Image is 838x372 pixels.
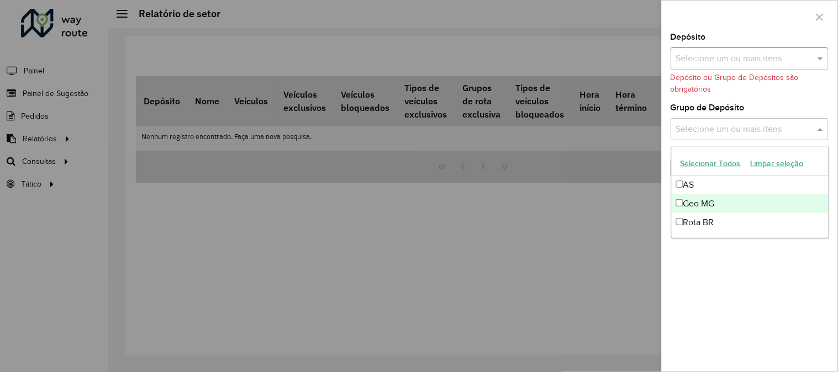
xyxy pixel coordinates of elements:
[671,101,745,114] label: Grupo de Depósito
[672,194,829,213] div: Geo MG
[746,155,809,172] button: Limpar seleção
[672,176,829,194] div: AS
[676,155,746,172] button: Selecionar Todos
[671,30,706,44] label: Depósito
[671,146,829,238] ng-dropdown-panel: Options list
[672,213,829,232] div: Rota BR
[671,73,799,93] formly-validation-message: Depósito ou Grupo de Depósitos são obrigatórios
